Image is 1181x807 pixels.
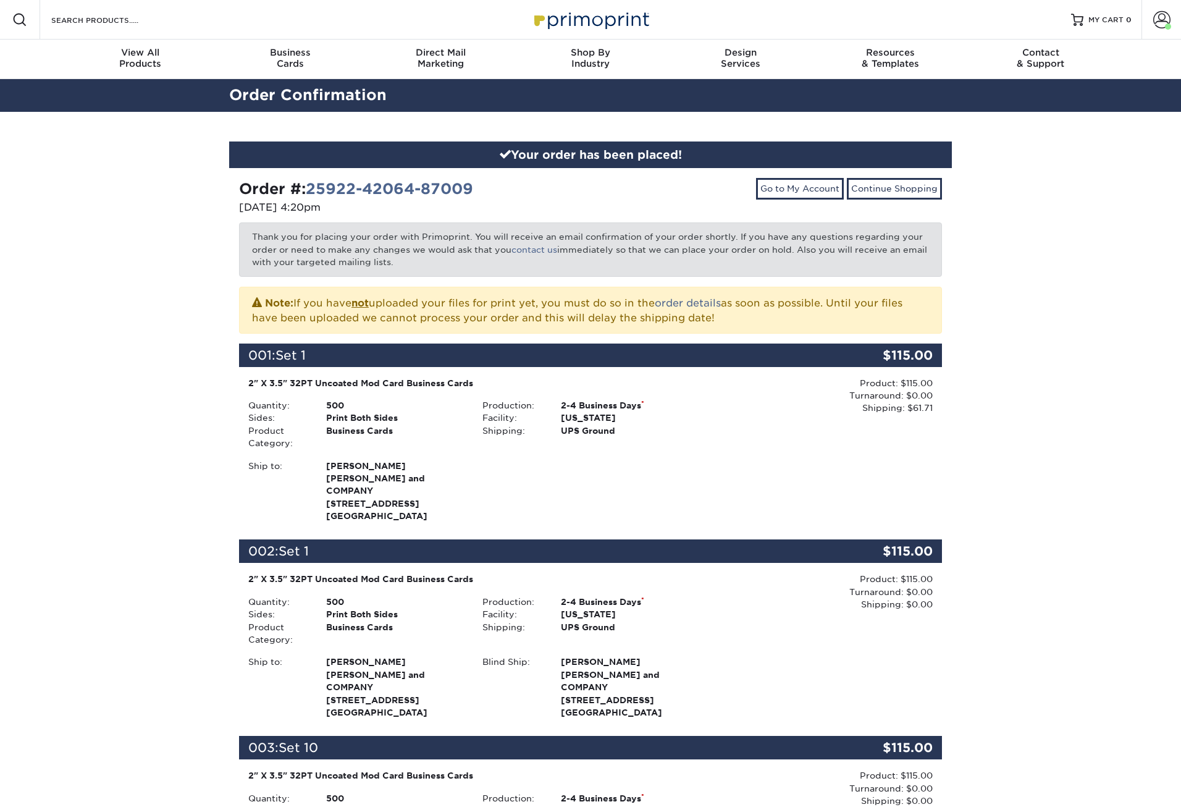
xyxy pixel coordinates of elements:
[561,694,699,706] span: [STREET_ADDRESS]
[473,399,551,412] div: Production:
[65,47,216,69] div: Products
[511,245,557,255] a: contact us
[275,348,306,363] span: Set 1
[552,399,708,412] div: 2-4 Business Days
[248,769,699,782] div: 2" X 3.5" 32PT Uncoated Mod Card Business Cards
[825,736,942,759] div: $115.00
[326,669,464,694] span: [PERSON_NAME] and COMPANY
[552,425,708,437] div: UPS Ground
[473,792,551,805] div: Production:
[239,412,317,424] div: Sides:
[216,47,366,69] div: Cards
[708,573,933,611] div: Product: $115.00 Turnaround: $0.00 Shipping: $0.00
[366,40,516,79] a: Direct MailMarketing
[561,656,699,668] span: [PERSON_NAME]
[239,621,317,646] div: Product Category:
[326,694,464,706] span: [STREET_ADDRESS]
[815,47,965,69] div: & Templates
[516,47,666,58] span: Shop By
[1126,15,1132,24] span: 0
[248,377,699,389] div: 2" X 3.5" 32PT Uncoated Mod Card Business Cards
[317,608,473,620] div: Print Both Sides
[561,669,699,694] span: [PERSON_NAME] and COMPANY
[552,621,708,633] div: UPS Ground
[552,608,708,620] div: [US_STATE]
[239,200,581,215] p: [DATE] 4:20pm
[239,792,317,805] div: Quantity:
[366,47,516,58] span: Direct Mail
[252,295,929,326] p: If you have uploaded your files for print yet, you must do so in the as soon as possible. Until y...
[756,178,844,199] a: Go to My Account
[216,40,366,79] a: BusinessCards
[65,47,216,58] span: View All
[239,222,942,276] p: Thank you for placing your order with Primoprint. You will receive an email confirmation of your ...
[708,377,933,415] div: Product: $115.00 Turnaround: $0.00 Shipping: $61.71
[317,412,473,424] div: Print Both Sides
[248,573,699,585] div: 2" X 3.5" 32PT Uncoated Mod Card Business Cards
[239,736,825,759] div: 003:
[239,344,825,367] div: 001:
[655,297,721,309] a: order details
[306,180,473,198] a: 25922-42064-87009
[473,412,551,424] div: Facility:
[239,608,317,620] div: Sides:
[317,399,473,412] div: 500
[473,608,551,620] div: Facility:
[239,656,317,719] div: Ship to:
[815,40,965,79] a: Resources& Templates
[708,769,933,807] div: Product: $115.00 Turnaround: $0.00 Shipping: $0.00
[326,460,464,522] strong: [GEOGRAPHIC_DATA]
[516,47,666,69] div: Industry
[473,621,551,633] div: Shipping:
[239,460,317,523] div: Ship to:
[216,47,366,58] span: Business
[239,539,825,563] div: 002:
[473,425,551,437] div: Shipping:
[529,6,652,33] img: Primoprint
[965,47,1116,58] span: Contact
[239,399,317,412] div: Quantity:
[825,344,942,367] div: $115.00
[516,40,666,79] a: Shop ByIndustry
[665,40,815,79] a: DesignServices
[326,460,464,472] span: [PERSON_NAME]
[326,656,464,717] strong: [GEOGRAPHIC_DATA]
[825,539,942,563] div: $115.00
[665,47,815,58] span: Design
[317,792,473,805] div: 500
[239,180,473,198] strong: Order #:
[326,497,464,510] span: [STREET_ADDRESS]
[65,40,216,79] a: View AllProducts
[1088,15,1124,25] span: MY CART
[326,472,464,497] span: [PERSON_NAME] and COMPANY
[229,142,952,169] div: Your order has been placed!
[239,425,317,450] div: Product Category:
[552,792,708,805] div: 2-4 Business Days
[847,178,942,199] a: Continue Shopping
[317,425,473,450] div: Business Cards
[279,740,318,755] span: Set 10
[665,47,815,69] div: Services
[279,544,309,559] span: Set 1
[815,47,965,58] span: Resources
[265,297,293,309] strong: Note:
[366,47,516,69] div: Marketing
[473,656,551,719] div: Blind Ship:
[473,596,551,608] div: Production:
[552,412,708,424] div: [US_STATE]
[561,656,699,717] strong: [GEOGRAPHIC_DATA]
[50,12,170,27] input: SEARCH PRODUCTS.....
[351,297,369,309] b: not
[552,596,708,608] div: 2-4 Business Days
[965,40,1116,79] a: Contact& Support
[239,596,317,608] div: Quantity:
[326,656,464,668] span: [PERSON_NAME]
[220,84,961,107] h2: Order Confirmation
[965,47,1116,69] div: & Support
[317,621,473,646] div: Business Cards
[317,596,473,608] div: 500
